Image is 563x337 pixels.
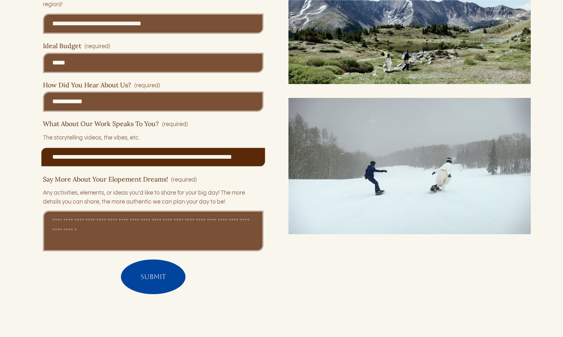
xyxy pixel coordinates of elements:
span: (required) [162,120,188,129]
span: What About Our Work Speaks To You? [43,120,159,128]
p: The storytelling videos, the vibes, etc. [43,131,264,145]
span: How Did You Hear About Us? [43,81,131,89]
p: Any activities, elements, or ideas you'd like to share for your big day! The more details you can... [43,186,264,209]
span: Say More About Your Elopement Dreams! [43,175,168,183]
span: (required) [134,81,160,90]
span: (required) [171,175,197,184]
span: Ideal Budget [43,42,81,50]
button: Submit [121,259,185,294]
span: (required) [85,42,110,51]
